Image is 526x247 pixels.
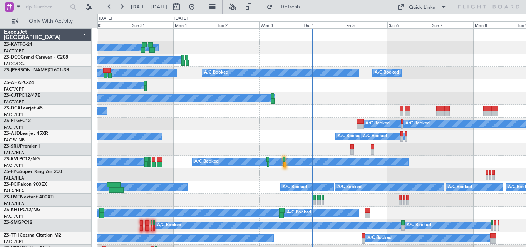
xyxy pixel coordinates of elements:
a: ZS-DCALearjet 45 [4,106,43,111]
a: FALA/HLA [4,201,24,207]
div: A/C Booked [337,181,362,193]
span: ZS-FCI [4,182,18,187]
div: A/C Booked [194,156,219,168]
span: ZS-CJT [4,93,19,98]
a: FACT/CPT [4,124,24,130]
a: ZS-AJDLearjet 45XR [4,131,48,136]
span: ZS-DCC [4,55,20,60]
span: [DATE] - [DATE] [131,3,167,10]
a: FAOR/JNB [4,137,25,143]
span: ZS-KAT [4,42,20,47]
button: Refresh [263,1,309,13]
a: ZS-CJTPC12/47E [4,93,40,98]
span: ZS-KHT [4,208,20,212]
a: FALA/HLA [4,188,24,194]
div: [DATE] [99,15,112,22]
input: Trip Number [23,1,68,13]
span: ZS-AJD [4,131,20,136]
span: Only With Activity [20,18,81,24]
div: A/C Booked [363,131,387,142]
a: FACT/CPT [4,239,24,245]
div: Thu 4 [302,21,345,28]
a: ZS-SRUPremier I [4,144,40,149]
a: FALA/HLA [4,150,24,156]
div: Fri 5 [345,21,387,28]
a: ZS-RVLPC12/NG [4,157,40,161]
div: Wed 3 [259,21,302,28]
a: FACT/CPT [4,99,24,105]
a: ZS-AHAPC-24 [4,81,34,85]
div: A/C Booked [375,67,399,79]
div: A/C Booked [365,118,390,129]
div: A/C Booked [157,220,181,231]
div: Tue 2 [216,21,259,28]
a: FACT/CPT [4,86,24,92]
div: A/C Booked [204,67,228,79]
a: FACT/CPT [4,112,24,118]
a: FACT/CPT [4,213,24,219]
span: ZS-PPG [4,170,20,174]
span: ZS-[PERSON_NAME] [4,68,49,72]
div: A/C Booked [283,181,307,193]
a: ZS-LMFNextant 400XTi [4,195,54,200]
span: ZS-AHA [4,81,21,85]
a: ZS-KATPC-24 [4,42,32,47]
div: A/C Booked [407,220,431,231]
a: FACT/CPT [4,163,24,168]
a: ZS-[PERSON_NAME]CL601-3R [4,68,69,72]
a: ZS-TTHCessna Citation M2 [4,233,61,238]
div: Quick Links [409,4,435,12]
div: A/C Booked [287,207,311,218]
a: FACT/CPT [4,48,24,54]
a: ZS-KHTPC12/NG [4,208,40,212]
a: ZS-FTGPC12 [4,119,31,123]
div: A/C Booked [338,131,362,142]
div: Mon 1 [173,21,216,28]
a: ZS-PPGSuper King Air 200 [4,170,62,174]
span: ZS-SMG [4,220,21,225]
button: Only With Activity [8,15,84,27]
a: FAGC/GCJ [4,61,25,67]
a: FALA/HLA [4,175,24,181]
div: Sat 30 [88,21,131,28]
div: A/C Booked [448,181,472,193]
div: A/C Booked [405,118,430,129]
div: Sun 7 [431,21,473,28]
span: ZS-SRU [4,144,20,149]
a: ZS-FCIFalcon 900EX [4,182,47,187]
span: ZS-DCA [4,106,21,111]
a: ZS-SMGPC12 [4,220,32,225]
span: ZS-TTH [4,233,20,238]
div: Mon 8 [473,21,516,28]
div: Sat 6 [387,21,430,28]
div: [DATE] [174,15,188,22]
div: Sun 31 [131,21,173,28]
span: ZS-FTG [4,119,20,123]
span: Refresh [275,4,307,10]
span: ZS-RVL [4,157,19,161]
button: Quick Links [394,1,451,13]
div: A/C Booked [367,232,392,244]
a: ZS-DCCGrand Caravan - C208 [4,55,68,60]
span: ZS-LMF [4,195,20,200]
